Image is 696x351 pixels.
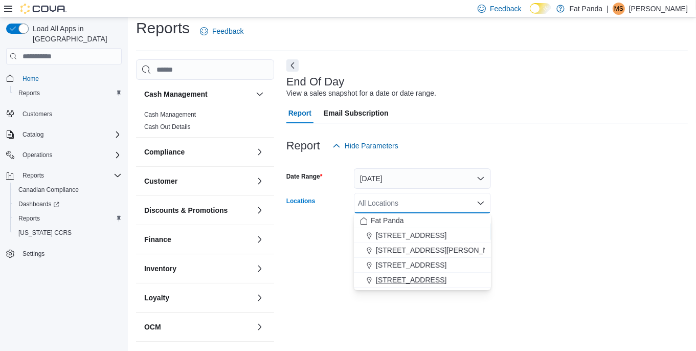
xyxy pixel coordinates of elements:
a: Cash Out Details [144,123,191,130]
a: [US_STATE] CCRS [14,227,76,239]
button: Canadian Compliance [10,183,126,197]
button: Home [2,71,126,85]
h3: Customer [144,176,177,186]
button: Next [286,59,299,72]
button: OCM [254,321,266,333]
span: Reports [14,87,122,99]
span: Load All Apps in [GEOGRAPHIC_DATA] [29,24,122,44]
span: Reports [18,89,40,97]
span: Reports [23,171,44,180]
span: Operations [18,149,122,161]
span: [STREET_ADDRESS] [376,230,446,240]
span: Feedback [212,26,243,36]
button: Customers [2,106,126,121]
button: Finance [254,233,266,246]
span: Operations [23,151,53,159]
div: View a sales snapshot for a date or date range. [286,88,436,99]
span: Settings [18,247,122,260]
button: [US_STATE] CCRS [10,226,126,240]
a: Customers [18,108,56,120]
button: Operations [18,149,57,161]
button: Compliance [254,146,266,158]
button: Inventory [144,264,252,274]
button: Hide Parameters [328,136,402,156]
button: [STREET_ADDRESS] [354,273,491,288]
p: | [607,3,609,15]
input: Dark Mode [530,3,551,14]
h3: Cash Management [144,89,208,99]
span: Cash Out Details [144,123,191,131]
h3: Finance [144,234,171,245]
span: Feedback [490,4,521,14]
label: Locations [286,197,316,205]
span: Home [23,75,39,83]
button: Fat Panda [354,213,491,228]
a: Settings [18,248,49,260]
span: [STREET_ADDRESS] [376,260,446,270]
button: [STREET_ADDRESS] [354,258,491,273]
span: Catalog [23,130,43,139]
div: Cash Management [136,108,274,137]
button: Inventory [254,262,266,275]
a: Canadian Compliance [14,184,83,196]
a: Feedback [196,21,248,41]
div: Choose from the following options [354,213,491,288]
span: Washington CCRS [14,227,122,239]
button: Discounts & Promotions [144,205,252,215]
button: Reports [2,168,126,183]
h3: Inventory [144,264,176,274]
span: Customers [18,107,122,120]
button: Loyalty [144,293,252,303]
button: Compliance [144,147,252,157]
span: Cash Management [144,111,196,119]
span: Email Subscription [324,103,389,123]
button: Settings [2,246,126,261]
button: Reports [10,211,126,226]
h3: Discounts & Promotions [144,205,228,215]
span: Settings [23,250,44,258]
button: Customer [144,176,252,186]
h3: End Of Day [286,76,345,88]
button: Loyalty [254,292,266,304]
button: [STREET_ADDRESS][PERSON_NAME] [354,243,491,258]
button: Close list of options [477,199,485,207]
span: Dashboards [14,198,122,210]
button: Catalog [2,127,126,142]
span: [US_STATE] CCRS [18,229,72,237]
a: Home [18,73,43,85]
span: Canadian Compliance [18,186,79,194]
h3: Loyalty [144,293,169,303]
span: [STREET_ADDRESS] [376,275,446,285]
h3: Compliance [144,147,185,157]
a: Reports [14,87,44,99]
button: Discounts & Promotions [254,204,266,216]
a: Dashboards [10,197,126,211]
h1: Reports [136,18,190,38]
p: [PERSON_NAME] [629,3,688,15]
a: Dashboards [14,198,63,210]
h3: Report [286,140,320,152]
span: Home [18,72,122,84]
button: Cash Management [254,88,266,100]
button: OCM [144,322,252,332]
button: [STREET_ADDRESS] [354,228,491,243]
span: Catalog [18,128,122,141]
span: Reports [14,212,122,225]
span: Reports [18,169,122,182]
span: Hide Parameters [345,141,398,151]
p: Fat Panda [570,3,603,15]
a: Cash Management [144,111,196,118]
button: Reports [18,169,48,182]
a: Reports [14,212,44,225]
button: Cash Management [144,89,252,99]
img: Cova [20,4,66,14]
label: Date Range [286,172,323,181]
button: Reports [10,86,126,100]
button: [DATE] [354,168,491,189]
span: Dashboards [18,200,59,208]
span: Fat Panda [371,215,404,226]
span: Report [288,103,311,123]
button: Operations [2,148,126,162]
span: Reports [18,214,40,223]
